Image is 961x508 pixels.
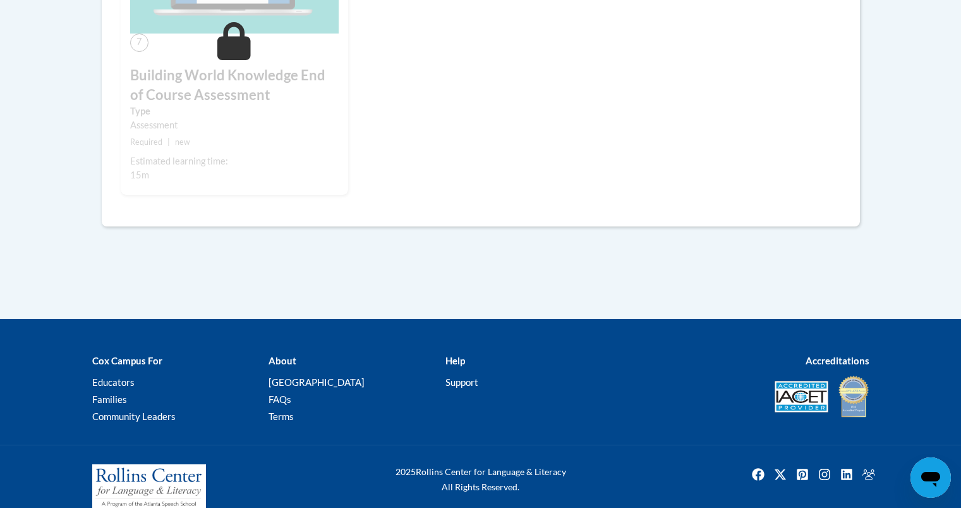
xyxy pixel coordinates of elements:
div: Rollins Center for Language & Literacy All Rights Reserved. [348,464,613,495]
b: Help [445,355,465,366]
a: Instagram [814,464,835,485]
span: 2025 [396,466,416,477]
b: About [269,355,296,366]
a: [GEOGRAPHIC_DATA] [269,376,365,388]
a: Facebook [748,464,768,485]
a: Support [445,376,478,388]
div: Assessment [130,118,339,132]
a: Linkedin [837,464,857,485]
div: Estimated learning time: [130,154,339,168]
a: Terms [269,411,294,422]
a: FAQs [269,393,291,405]
img: LinkedIn icon [837,464,857,485]
img: Instagram icon [814,464,835,485]
img: Twitter icon [770,464,790,485]
span: | [167,137,170,147]
a: Facebook Group [859,464,879,485]
img: Facebook group icon [859,464,879,485]
img: Pinterest icon [792,464,813,485]
h3: Building World Knowledge End of Course Assessment [130,66,339,105]
iframe: Button to launch messaging window [910,457,951,498]
a: Families [92,393,127,405]
span: 15m [130,170,149,180]
span: 7 [130,34,148,52]
b: Cox Campus For [92,355,162,366]
span: new [175,137,190,147]
a: Community Leaders [92,411,176,422]
a: Pinterest [792,464,813,485]
a: Educators [92,376,135,388]
span: Required [130,137,162,147]
img: Facebook icon [748,464,768,485]
img: Accredited IACET® Provider [775,381,828,412]
img: IDA® Accredited [838,375,869,419]
label: Type [130,104,339,118]
a: Twitter [770,464,790,485]
b: Accreditations [806,355,869,366]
